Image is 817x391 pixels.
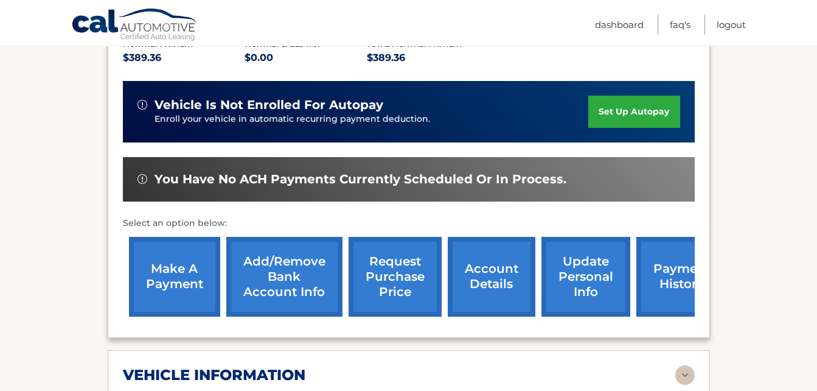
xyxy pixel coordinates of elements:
span: You have no ACH payments currently scheduled or in process. [155,172,566,187]
a: Logout [717,15,746,35]
a: make a payment [129,237,220,317]
p: Select an option below: [123,216,695,231]
a: Add/Remove bank account info [226,237,342,317]
a: update personal info [541,237,630,317]
img: alert-white.svg [137,100,147,110]
p: $389.36 [367,49,489,66]
a: Dashboard [595,15,644,35]
a: Cal Automotive [71,8,199,43]
p: $0.00 [245,49,367,66]
p: Enroll your vehicle in automatic recurring payment deduction. [155,113,589,126]
a: request purchase price [349,237,442,317]
p: $389.36 [123,49,245,66]
img: accordion-rest.svg [675,365,695,385]
a: account details [448,237,535,317]
a: FAQ's [670,15,690,35]
h2: vehicle information [123,366,305,384]
span: vehicle is not enrolled for autopay [155,97,383,113]
a: set up autopay [588,96,680,128]
a: payment history [636,237,728,317]
img: alert-white.svg [137,174,147,184]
